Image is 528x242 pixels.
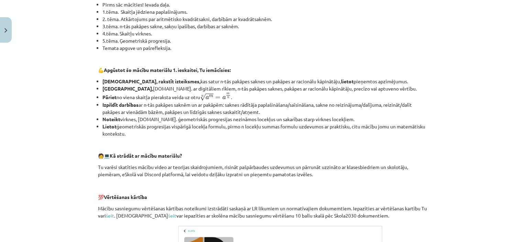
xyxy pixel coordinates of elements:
b: Vērtēšanas kārtība [104,194,147,200]
li: kas satur n-tās pakāpes saknes un pakāpes ar racionālu kāpinātāju, pieņemtos apzīmējumus. [102,78,430,85]
b: Lietot [102,123,117,129]
a: šeit [106,212,114,219]
p: 💯 [98,193,430,201]
li: Pirms sāc mācīties! Ievada daļa. [102,1,430,8]
li: 5.tēma. Ģeometriskā progresija. [102,37,430,44]
span: = [215,96,220,99]
span: n [227,97,229,98]
span: √ [200,94,206,101]
p: Mācību sasniegumu vērtēšanas kārtības noteikumi izstrādāti saskaņā ar LR likumiem un normatīvajie... [98,205,430,219]
a: šeit [168,212,176,219]
li: no viena skaitļa pieraksta veida uz otru . [102,92,430,101]
span: a [206,96,209,99]
img: icon-close-lesson-0947bae3869378f0d4975bcd49f059093ad1ed9edebbc8119c70593378902aed.svg [4,28,7,33]
li: 2. tēma. Atkārtojums par aritmētisko kvadrātsakni, darbībām ar kvadrātsaknēm. [102,15,430,23]
span: m [227,93,230,95]
b: [GEOGRAPHIC_DATA], [102,85,153,92]
li: virknes, [DOMAIN_NAME]. ģeometriskās progresijas nezināmos locekļus un sakarības starp virknes lo... [102,116,430,123]
span: m [209,95,213,97]
b: Noteikt [102,116,120,122]
p: 🧑 💻 [98,152,430,159]
b: Apgūstot šo mācību materiālu 1. ieskaitei, Tu iemācīsies: [104,67,231,73]
li: ar n-tās pakāpes saknēm un ar pakāpēm: saknes rādītāja paplašināšana/saīsināšana, sakne no reizin... [102,101,430,116]
p: Tu varēsi skatīties mācību video ar teorijas skaidrojumiem, risināt pašpārbaudes uzdevumus un pār... [98,164,430,178]
b: [DEMOGRAPHIC_DATA], rakstīt izteiksmes, [102,78,200,84]
b: Pāriet [102,94,117,100]
li: ģeometriskās progresijas vispārīgā locekļa formulu, pirmo n locekļu summas formulu uzdevumos ar p... [102,123,430,137]
li: 4.tēma. Skaitļu virknes. [102,30,430,37]
p: 💪 [98,66,430,74]
b: Kā strādāt ar mācību materiālu? [110,152,182,159]
li: Temata apguve un pašrefleksija. [102,44,430,52]
b: Izpildīt darbības [102,102,139,108]
span: a [222,96,226,99]
li: 3.tēma. n-tās pakāpes sakne, sakņu īpašības, darbības ar saknēm. [102,23,430,30]
li: [DOMAIN_NAME]. ar digitāliem rīkiem, n-tās pakāpes saknes, pakāpes ar racionālu kāpinātāju, precī... [102,85,430,92]
b: lietot [341,78,354,84]
li: 1.tēma. Skaitļa jēdziena paplašinājums. [102,8,430,15]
